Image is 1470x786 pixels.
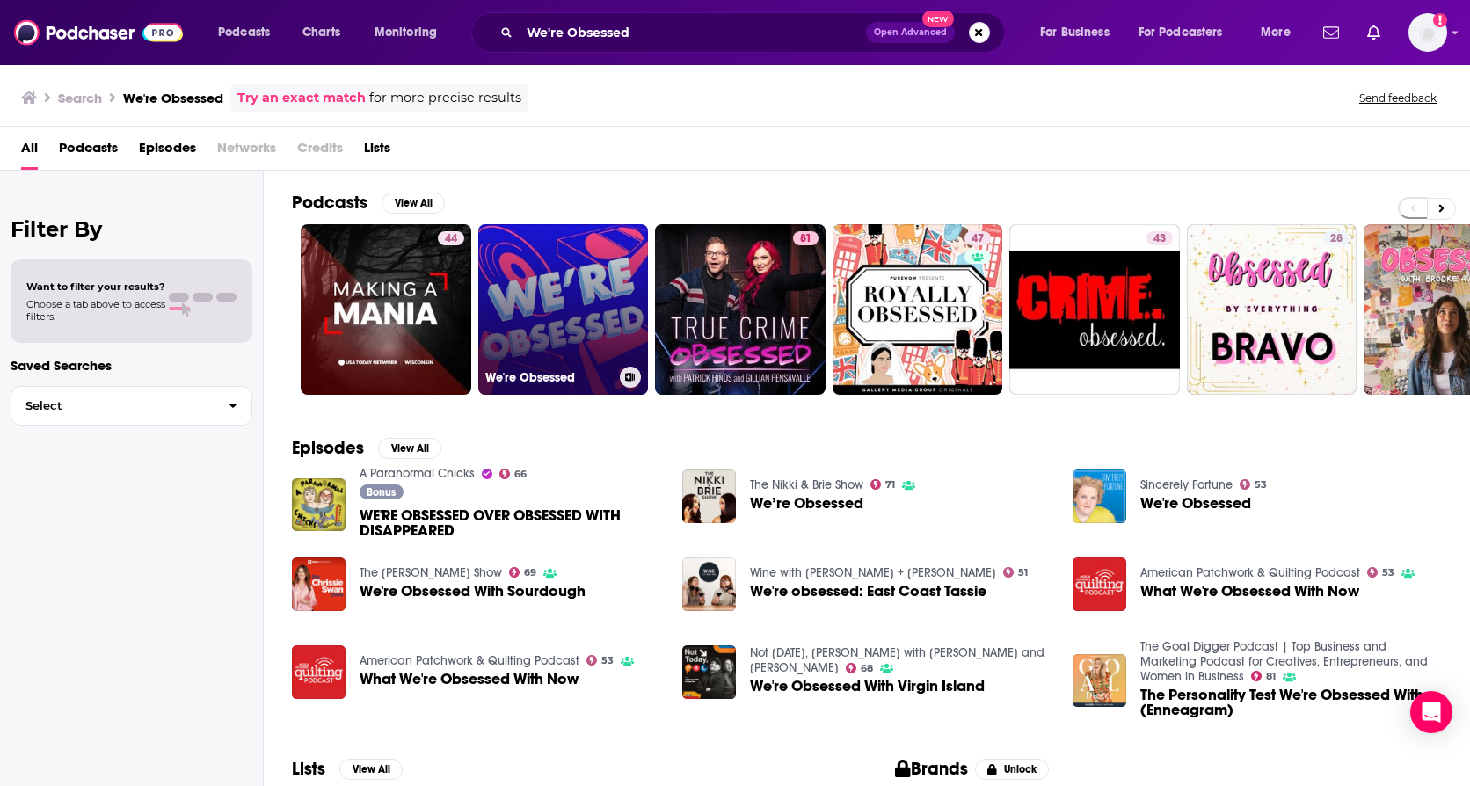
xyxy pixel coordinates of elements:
[375,20,437,45] span: Monitoring
[682,645,736,699] img: We're Obsessed With Virgin Island
[874,28,947,37] span: Open Advanced
[292,758,403,780] a: ListsView All
[586,655,615,666] a: 53
[793,231,819,245] a: 81
[1140,639,1428,684] a: The Goal Digger Podcast | Top Business and Marketing Podcast for Creatives, Entrepreneurs, and Wo...
[514,470,527,478] span: 66
[1073,469,1126,523] img: We're Obsessed
[360,565,502,580] a: The Chrissie Swan Show
[1251,671,1277,681] a: 81
[1408,13,1447,52] img: User Profile
[975,759,1050,780] button: Unlock
[297,134,343,170] span: Credits
[524,569,536,577] span: 69
[360,584,586,599] a: We're Obsessed With Sourdough
[1140,565,1360,580] a: American Patchwork & Quilting Podcast
[682,469,736,523] img: We’re Obsessed
[750,679,985,694] a: We're Obsessed With Virgin Island
[302,20,340,45] span: Charts
[139,134,196,170] a: Episodes
[1140,477,1233,492] a: Sincerely Fortune
[123,90,223,106] h3: We're Obsessed
[1140,688,1442,717] span: The Personality Test We're Obsessed With (Enneagram)
[382,193,445,214] button: View All
[292,192,445,214] a: PodcastsView All
[292,758,325,780] h2: Lists
[750,645,1044,675] a: Not Today, Pal with Jamie-Lynn Sigler and Robert Iler
[1433,13,1447,27] svg: Add a profile image
[11,216,252,242] h2: Filter By
[26,298,165,323] span: Choose a tab above to access filters.
[1153,230,1166,248] span: 43
[1018,569,1028,577] span: 51
[750,477,863,492] a: The Nikki & Brie Show
[1255,481,1267,489] span: 53
[11,386,252,426] button: Select
[291,18,351,47] a: Charts
[59,134,118,170] a: Podcasts
[1040,20,1110,45] span: For Business
[1261,20,1291,45] span: More
[1073,654,1126,708] img: The Personality Test We're Obsessed With (Enneagram)
[1408,13,1447,52] button: Show profile menu
[218,20,270,45] span: Podcasts
[301,224,471,395] a: 44
[362,18,460,47] button: open menu
[360,672,579,687] a: What We're Obsessed With Now
[217,134,276,170] span: Networks
[870,479,896,490] a: 71
[21,134,38,170] a: All
[292,437,364,459] h2: Episodes
[1240,479,1268,490] a: 53
[1140,496,1251,511] a: We're Obsessed
[1248,18,1313,47] button: open menu
[1009,224,1180,395] a: 43
[488,12,1022,53] div: Search podcasts, credits, & more...
[11,357,252,374] p: Saved Searches
[11,400,215,411] span: Select
[1410,691,1452,733] div: Open Intercom Messenger
[445,230,457,248] span: 44
[292,645,346,699] img: What We're Obsessed With Now
[1146,231,1173,245] a: 43
[972,230,984,248] span: 47
[26,280,165,293] span: Want to filter your results?
[360,653,579,668] a: American Patchwork & Quilting Podcast
[750,496,863,511] a: We’re Obsessed
[655,224,826,395] a: 81
[364,134,390,170] a: Lists
[682,557,736,611] img: We're obsessed: East Coast Tassie
[438,231,464,245] a: 44
[750,584,986,599] span: We're obsessed: East Coast Tassie
[1330,230,1343,248] span: 28
[895,758,968,780] h2: Brands
[846,663,874,673] a: 68
[866,22,955,43] button: Open AdvancedNew
[1028,18,1132,47] button: open menu
[1073,557,1126,611] img: What We're Obsessed With Now
[369,88,521,108] span: for more precise results
[520,18,866,47] input: Search podcasts, credits, & more...
[750,565,996,580] a: Wine with Meg + Mel
[292,478,346,532] a: WE'RE OBSESSED OVER OBSESSED WITH DISAPPEARED
[601,657,614,665] span: 53
[1139,20,1223,45] span: For Podcasters
[833,224,1003,395] a: 47
[964,231,991,245] a: 47
[360,508,661,538] a: WE'RE OBSESSED OVER OBSESSED WITH DISAPPEARED
[922,11,954,27] span: New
